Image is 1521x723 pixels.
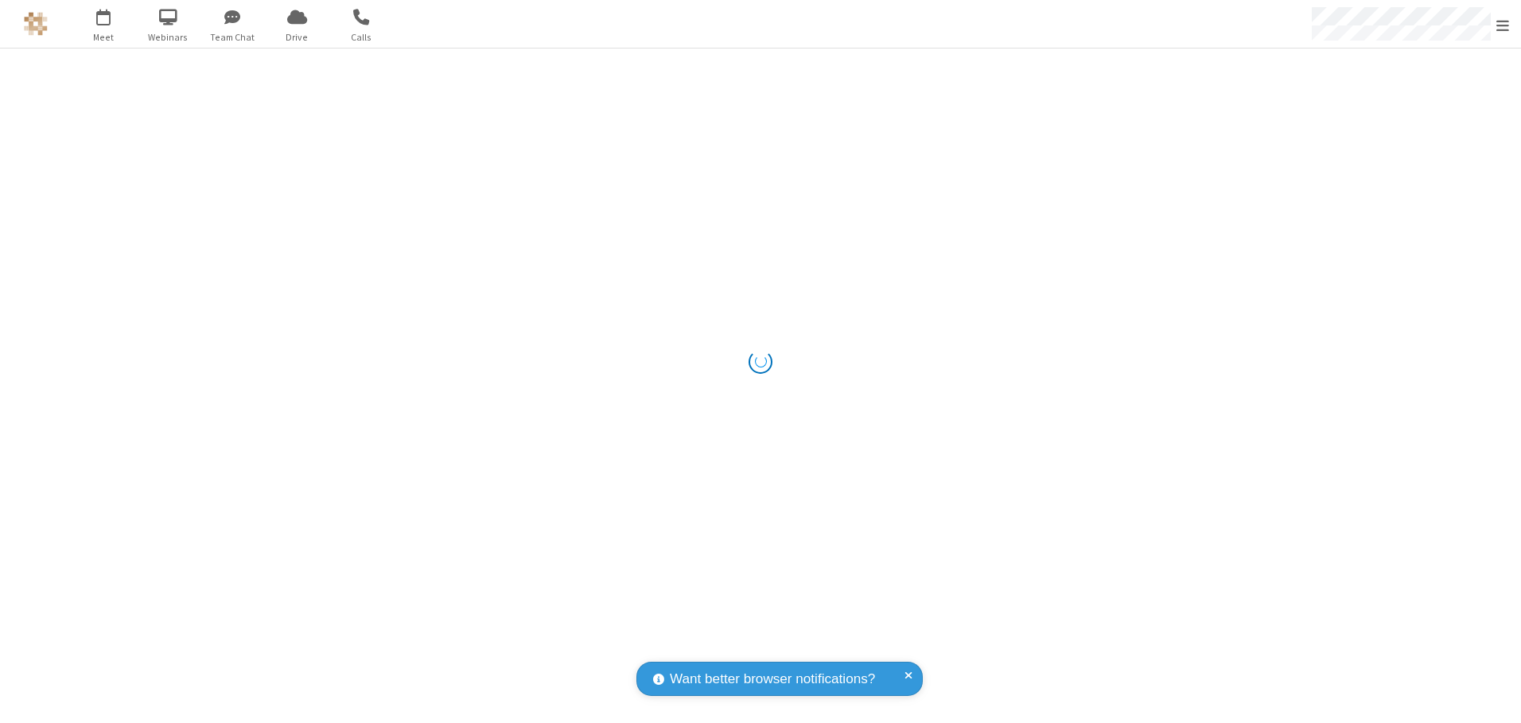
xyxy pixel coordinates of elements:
[267,30,327,45] span: Drive
[670,669,875,690] span: Want better browser notifications?
[332,30,391,45] span: Calls
[24,12,48,36] img: QA Selenium DO NOT DELETE OR CHANGE
[74,30,134,45] span: Meet
[138,30,198,45] span: Webinars
[203,30,263,45] span: Team Chat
